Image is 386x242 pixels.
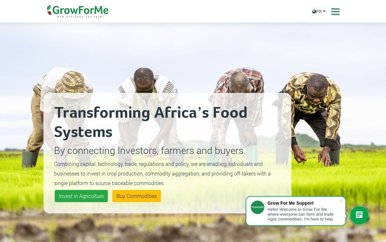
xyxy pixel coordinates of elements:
[55,190,108,202] a: Invest in Agriculture
[54,143,281,157] p: By connecting Investors, farmers and buyers.
[112,190,161,202] a: Buy Commodities
[309,6,328,16] a: FR
[268,201,339,206] div: Grow For Me Support
[268,207,339,221] div: Hello! Welcome to Grow For Me where everyone can farm and trade Agric commodities. I'm here to help.
[54,103,281,142] h2: Transforming Africa’s Food Systems
[54,160,271,186] small: Combining capital, technology, trade, regulations and policy, we are enabling individuals and bus...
